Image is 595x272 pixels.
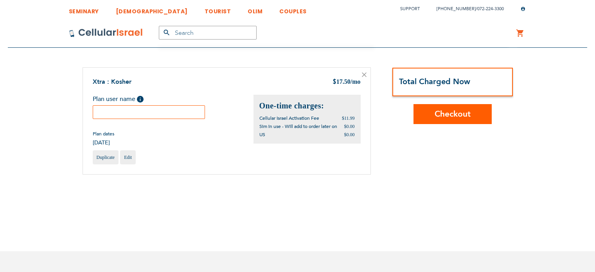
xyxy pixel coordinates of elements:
div: 17.50 [333,77,361,87]
a: Xtra : Kosher [93,77,131,86]
a: 072-224-3300 [477,6,504,12]
span: $0.00 [344,132,355,137]
a: Support [400,6,420,12]
a: SEMINARY [69,2,99,16]
span: $0.00 [344,124,355,129]
span: /mo [351,78,361,85]
span: Cellular Israel Activation Fee [259,115,319,121]
span: [DATE] [93,139,114,146]
a: COUPLES [279,2,307,16]
strong: Total Charged Now [399,76,470,87]
span: Help [137,96,144,103]
a: Edit [120,150,136,164]
span: Plan user name [93,95,135,103]
span: US [259,131,265,138]
img: Cellular Israel Logo [69,28,143,38]
span: Edit [124,155,132,160]
span: Checkout [435,108,471,120]
span: Duplicate [97,155,115,160]
span: $11.99 [342,115,355,121]
a: OLIM [248,2,262,16]
button: Checkout [413,104,492,124]
a: [DEMOGRAPHIC_DATA] [116,2,188,16]
span: Sim in use - Will add to order later on [259,123,337,130]
li: / [429,3,504,14]
a: TOURIST [205,2,231,16]
span: Plan dates [93,131,114,137]
a: [PHONE_NUMBER] [437,6,476,12]
input: Search [159,26,257,40]
a: Duplicate [93,150,119,164]
h2: One-time charges: [259,101,355,111]
span: $ [333,78,336,87]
